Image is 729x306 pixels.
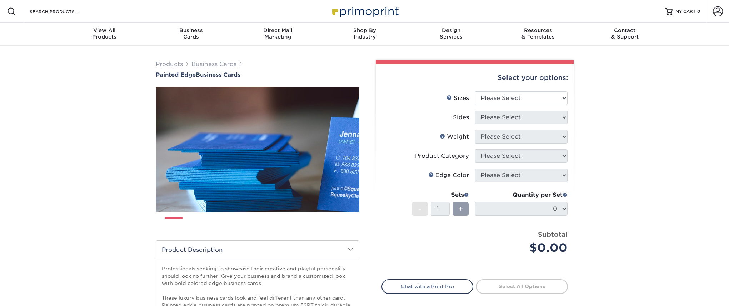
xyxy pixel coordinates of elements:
[148,23,234,46] a: BusinessCards
[284,215,302,232] img: Business Cards 06
[148,27,234,34] span: Business
[381,279,473,294] a: Chat with a Print Pro
[428,171,469,180] div: Edge Color
[213,215,230,232] img: Business Cards 03
[234,23,321,46] a: Direct MailMarketing
[29,7,99,16] input: SEARCH PRODUCTS.....
[321,23,408,46] a: Shop ByIndustry
[332,215,350,232] img: Business Cards 08
[475,191,568,199] div: Quantity per Set
[480,239,568,256] div: $0.00
[156,71,359,78] h1: Business Cards
[495,27,581,40] div: & Templates
[191,61,236,67] a: Business Cards
[234,27,321,34] span: Direct Mail
[408,27,495,40] div: Services
[321,27,408,40] div: Industry
[495,27,581,34] span: Resources
[538,230,568,238] strong: Subtotal
[697,9,700,14] span: 0
[408,23,495,46] a: DesignServices
[156,241,359,259] h2: Product Description
[581,27,668,34] span: Contact
[165,215,183,233] img: Business Cards 01
[156,71,359,78] a: Painted EdgeBusiness Cards
[156,47,359,251] img: Painted Edge 01
[412,191,469,199] div: Sets
[476,279,568,294] a: Select All Options
[156,71,196,78] span: Painted Edge
[381,64,568,91] div: Select your options:
[260,215,278,232] img: Business Cards 05
[234,27,321,40] div: Marketing
[440,132,469,141] div: Weight
[61,23,148,46] a: View AllProducts
[581,27,668,40] div: & Support
[61,27,148,40] div: Products
[415,152,469,160] div: Product Category
[148,27,234,40] div: Cards
[321,27,408,34] span: Shop By
[446,94,469,102] div: Sizes
[329,4,400,19] img: Primoprint
[408,27,495,34] span: Design
[458,204,463,214] span: +
[675,9,696,15] span: MY CART
[418,204,421,214] span: -
[581,23,668,46] a: Contact& Support
[453,113,469,122] div: Sides
[236,215,254,232] img: Business Cards 04
[156,61,183,67] a: Products
[189,215,206,232] img: Business Cards 02
[308,215,326,232] img: Business Cards 07
[61,27,148,34] span: View All
[495,23,581,46] a: Resources& Templates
